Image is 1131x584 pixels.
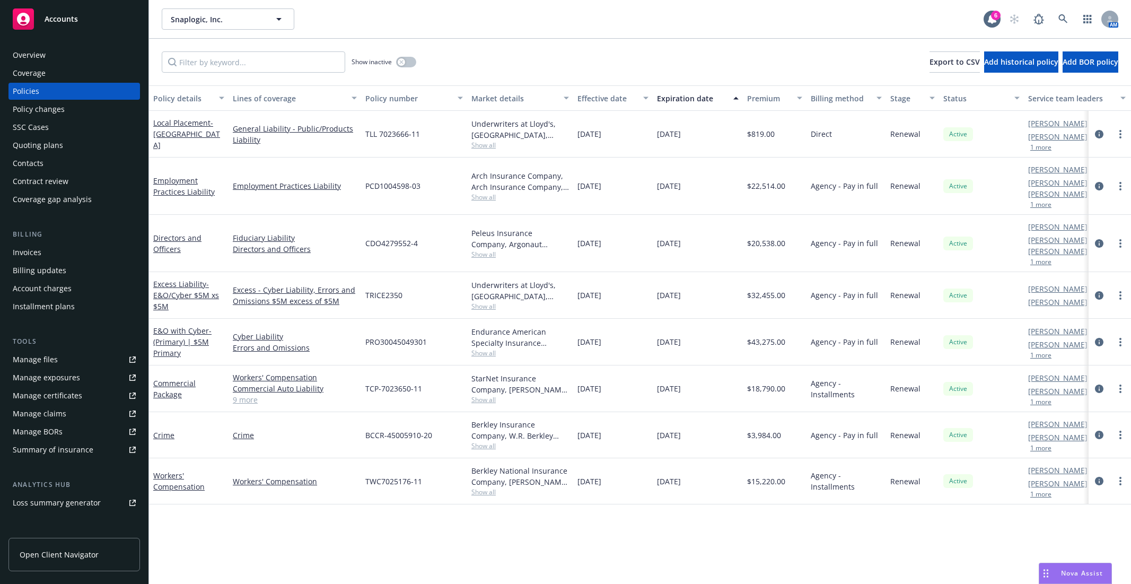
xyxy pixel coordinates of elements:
[365,383,422,394] span: TCP-7023650-11
[471,373,569,395] div: StarNet Insurance Company, [PERSON_NAME] Corporation
[365,290,402,301] span: TRICE2350
[13,191,92,208] div: Coverage gap analysis
[8,229,140,240] div: Billing
[233,123,357,145] a: General Liability - Public/Products Liability
[747,128,775,140] span: $819.00
[1114,382,1127,395] a: more
[577,290,601,301] span: [DATE]
[1063,57,1118,67] span: Add BOR policy
[573,85,653,111] button: Effective date
[8,101,140,118] a: Policy changes
[939,85,1024,111] button: Status
[233,232,357,243] a: Fiduciary Liability
[886,85,939,111] button: Stage
[13,405,66,422] div: Manage claims
[890,336,920,347] span: Renewal
[890,476,920,487] span: Renewal
[233,430,357,441] a: Crime
[8,480,140,490] div: Analytics hub
[1114,128,1127,141] a: more
[471,419,569,441] div: Berkley Insurance Company, W.R. Berkley Corporation
[365,128,420,140] span: TLL 7023666-11
[948,430,969,440] span: Active
[365,238,418,249] span: CDO4279552-4
[1093,475,1106,487] a: circleInformation
[657,383,681,394] span: [DATE]
[811,180,878,191] span: Agency - Pay in full
[948,181,969,191] span: Active
[471,118,569,141] div: Underwriters at Lloyd's, [GEOGRAPHIC_DATA], [PERSON_NAME] of [GEOGRAPHIC_DATA]
[890,238,920,249] span: Renewal
[747,290,785,301] span: $32,455.00
[1030,352,1051,359] button: 1 more
[1053,8,1074,30] a: Search
[471,395,569,404] span: Show all
[743,85,806,111] button: Premium
[13,101,65,118] div: Policy changes
[577,383,601,394] span: [DATE]
[811,290,878,301] span: Agency - Pay in full
[467,85,573,111] button: Market details
[1028,177,1111,199] a: [PERSON_NAME] [PERSON_NAME]
[930,51,980,73] button: Export to CSV
[153,326,212,358] a: E&O with Cyber
[1093,336,1106,348] a: circleInformation
[233,342,357,353] a: Errors and Omissions
[1028,297,1088,308] a: [PERSON_NAME]
[948,291,969,300] span: Active
[13,244,41,261] div: Invoices
[8,405,140,422] a: Manage claims
[352,57,392,66] span: Show inactive
[1114,237,1127,250] a: more
[8,494,140,511] a: Loss summary generator
[747,93,791,104] div: Premium
[1077,8,1098,30] a: Switch app
[153,430,174,440] a: Crime
[471,280,569,302] div: Underwriters at Lloyd's, [GEOGRAPHIC_DATA], [PERSON_NAME] of London, CRC Group
[153,118,220,150] a: Local Placement
[1028,93,1114,104] div: Service team leaders
[1028,465,1088,476] a: [PERSON_NAME]
[657,180,681,191] span: [DATE]
[1028,339,1088,350] a: [PERSON_NAME]
[13,494,101,511] div: Loss summary generator
[471,326,569,348] div: Endurance American Specialty Insurance Company, Sompo International
[1114,336,1127,348] a: more
[1114,475,1127,487] a: more
[471,93,557,104] div: Market details
[233,476,357,487] a: Workers' Compensation
[577,336,601,347] span: [DATE]
[8,298,140,315] a: Installment plans
[948,239,969,248] span: Active
[153,279,219,311] a: Excess Liability
[1030,399,1051,405] button: 1 more
[153,279,219,311] span: - E&O/Cyber $5M xs $5M
[8,441,140,458] a: Summary of insurance
[747,383,785,394] span: $18,790.00
[1030,144,1051,151] button: 1 more
[13,155,43,172] div: Contacts
[13,65,46,82] div: Coverage
[471,170,569,193] div: Arch Insurance Company, Arch Insurance Company, CRC Group
[13,173,68,190] div: Contract review
[1093,429,1106,441] a: circleInformation
[8,155,140,172] a: Contacts
[1028,221,1088,232] a: [PERSON_NAME]
[811,128,832,140] span: Direct
[153,326,212,358] span: - (Primary) | $5M Primary
[890,93,923,104] div: Stage
[8,137,140,154] a: Quoting plans
[1024,85,1130,111] button: Service team leaders
[8,351,140,368] a: Manage files
[747,476,785,487] span: $15,220.00
[153,118,220,150] span: - [GEOGRAPHIC_DATA]
[984,51,1058,73] button: Add historical policy
[811,238,878,249] span: Agency - Pay in full
[948,384,969,394] span: Active
[365,93,451,104] div: Policy number
[1030,445,1051,451] button: 1 more
[233,180,357,191] a: Employment Practices Liability
[229,85,361,111] button: Lines of coverage
[45,15,78,23] span: Accounts
[1061,569,1103,578] span: Nova Assist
